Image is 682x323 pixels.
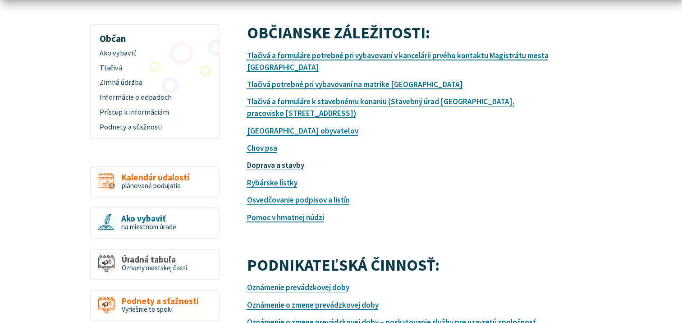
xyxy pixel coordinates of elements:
span: Podnety a sťažnosti [100,120,210,135]
span: Tlačivá [100,60,210,75]
a: Úradná tabuľa Oznamy mestskej časti [90,249,220,280]
a: Ako vybaviť [94,46,215,60]
a: Osvedčovanie podpisov a listín [247,195,349,205]
span: Vyriešme to spolu [122,305,173,314]
span: Informácie o odpadoch [100,90,210,105]
span: Kalendár udalostí [122,173,189,182]
a: Tlačivá a formuláre potrebné pri vybavovaní v kancelárii prvého kontaktu Magistrátu mesta [GEOGRA... [247,51,548,72]
a: Oznámenie prevádzkovej doby [247,282,349,292]
span: Zimná údržba [100,75,210,90]
span: Prístup k informáciám [100,105,210,120]
a: Pomoc v hmotnej núdzi [247,212,324,222]
a: Podnety a sťažnosti Vyriešme to spolu [90,290,220,321]
strong: PODNIKATEĽSKÁ ČINNOSŤ: [247,254,439,275]
a: Podnety a sťažnosti [94,120,215,135]
a: [GEOGRAPHIC_DATA] obyvateľov [247,126,358,136]
a: Ako vybaviť na miestnom úrade [90,208,220,239]
a: Doprava a stavby [247,160,304,170]
span: na miestnom úrade [121,222,176,231]
span: plánované podujatia [122,181,181,190]
a: Tlačivá a formuláre k stavebnému konaniu (Stavebný úrad [GEOGRAPHIC_DATA], pracovisko [STREET_ADD... [247,97,514,118]
span: Ako vybaviť [100,46,210,60]
a: Tlačivá potrebné pri vybavovaní na matrike [GEOGRAPHIC_DATA] [247,79,462,89]
a: Prístup k informáciám [94,105,215,120]
a: Zimná údržba [94,75,215,90]
span: Oznamy mestskej časti [122,263,187,272]
strong: OBČIANSKE ZÁLEŽITOSTI: [247,22,430,43]
a: Informácie o odpadoch [94,90,215,105]
a: Oznámenie o zmene prevádzkovej doby [247,300,378,310]
a: Chov psa [247,143,277,153]
span: Ako vybaviť [121,214,176,223]
span: Podnety a sťažnosti [122,296,199,306]
h3: Občan [94,27,215,46]
span: Úradná tabuľa [122,255,187,264]
a: Tlačivá [94,60,215,75]
a: Kalendár udalostí plánované podujatia [90,166,220,198]
a: Rybárske lístky [247,178,297,188]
